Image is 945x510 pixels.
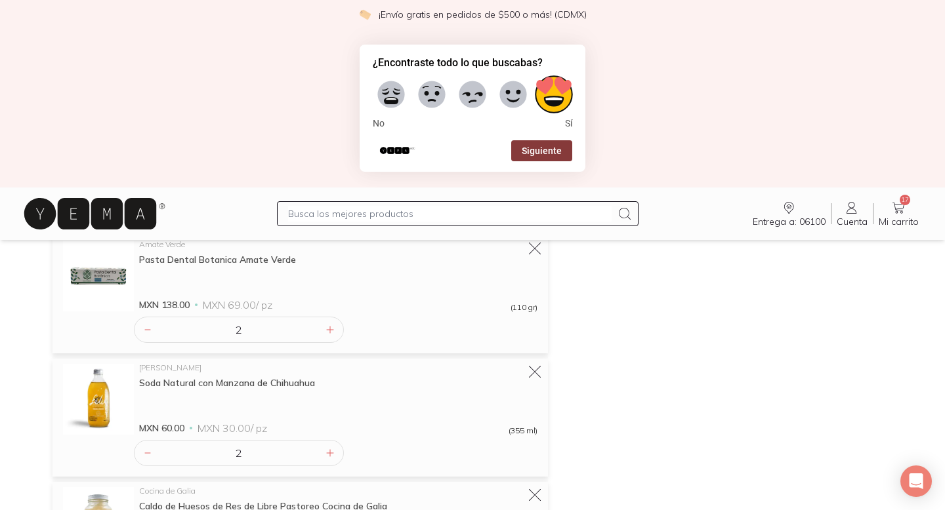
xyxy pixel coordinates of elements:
[900,465,932,497] div: Open Intercom Messenger
[373,76,572,130] div: ¿Encontraste todo lo que buscabas? Select an option from 1 to 5, with 1 being No and 5 being Sí
[203,298,272,311] span: MXN 69.00 / pz
[139,298,190,311] span: MXN 138.00
[900,195,910,205] span: 17
[565,118,572,130] span: Sí
[139,422,184,435] span: MXN 60.00
[359,9,371,20] img: check
[63,241,537,311] a: Pasta Dental Botanica Amate VerdeAmate VerdePasta Dental Botanica Amate VerdeMXN 138.00MXN 69.00/...
[879,216,919,227] span: Mi carrito
[373,118,385,130] span: No
[139,254,537,265] div: Pasta Dental Botanica Amate Verde
[831,200,873,227] a: Cuenta
[753,216,826,227] span: Entrega a: 06100
[139,241,537,248] div: Amate Verde
[139,377,537,389] div: Soda Natural con Manzana de Chihuahua
[139,487,537,495] div: Cocina de Galia
[837,216,868,227] span: Cuenta
[63,364,134,435] img: Soda Natural con Manzana de Chihuahua
[63,364,537,435] a: Soda Natural con Manzana de Chihuahua[PERSON_NAME]Soda Natural con Manzana de ChihuahuaMXN 60.00M...
[511,140,572,161] button: Siguiente pregunta
[63,241,134,311] img: Pasta Dental Botanica Amate Verde
[379,8,587,21] p: ¡Envío gratis en pedidos de $500 o más! (CDMX)
[873,200,924,227] a: 17Mi carrito
[373,55,572,71] h2: ¿Encontraste todo lo que buscabas? Select an option from 1 to 5, with 1 being No and 5 being Sí
[511,304,537,311] span: (110 gr)
[198,422,267,435] span: MXN 30.00 / pz
[509,427,537,435] span: (355 ml)
[139,364,537,372] div: [PERSON_NAME]
[288,206,611,222] input: Busca los mejores productos
[747,200,831,227] a: Entrega a: 06100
